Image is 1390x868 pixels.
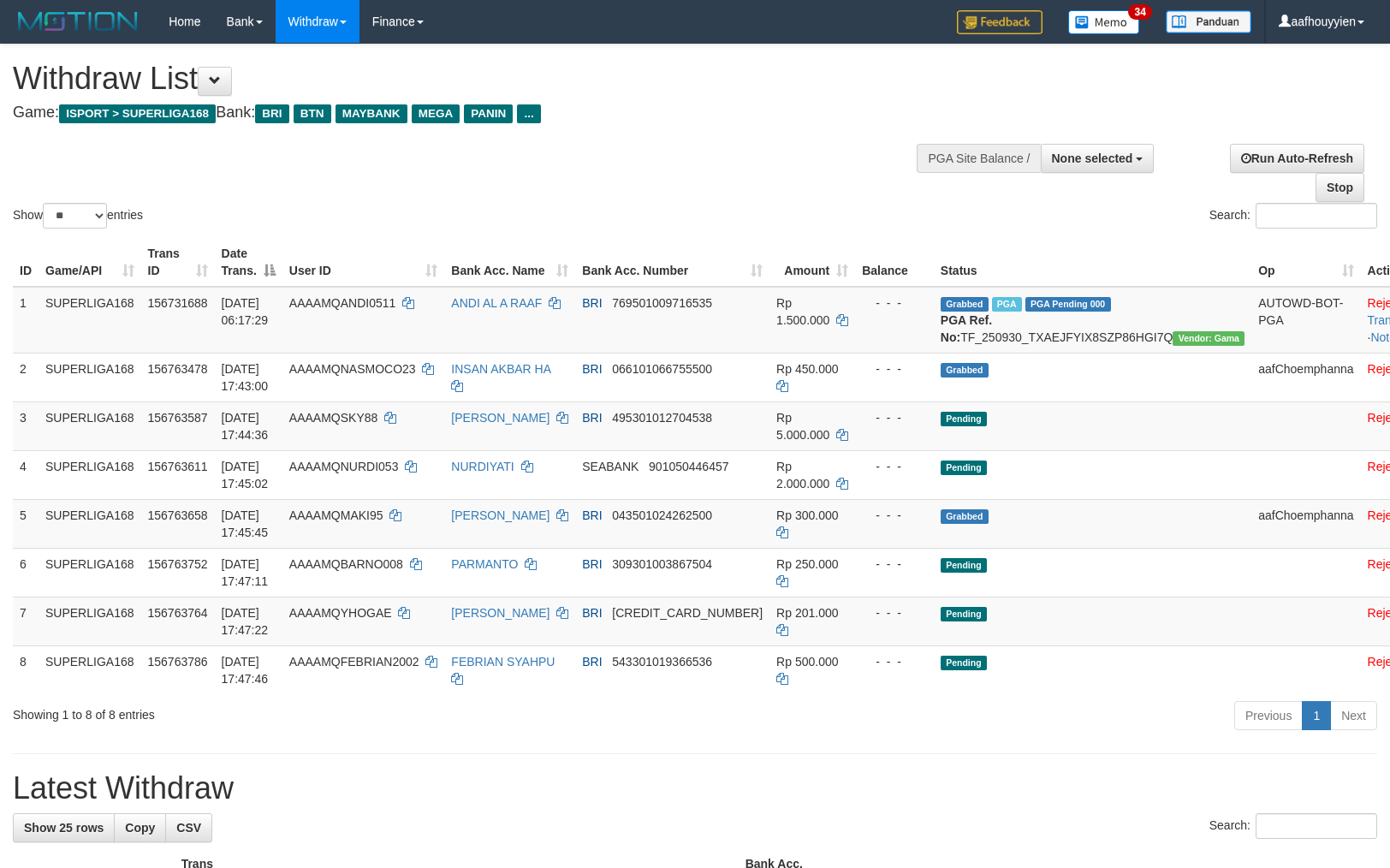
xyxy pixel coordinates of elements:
a: Previous [1234,701,1303,730]
a: PARMANTO [451,557,518,571]
td: 2 [13,353,39,401]
th: Date Trans.: activate to sort column descending [215,238,282,287]
span: BTN [294,104,331,123]
a: FEBRIAN SYAHPU [451,655,555,669]
th: Status [934,238,1251,287]
span: Pending [941,412,987,426]
span: Copy 309301003867504 to clipboard [612,557,712,571]
a: [PERSON_NAME] [451,508,549,522]
span: 156763587 [148,411,208,425]
span: [DATE] 17:47:22 [222,606,269,637]
td: 5 [13,499,39,548]
span: 156763752 [148,557,208,571]
label: Show entries [13,203,143,229]
span: Show 25 rows [24,821,104,835]
span: Rp 250.000 [776,557,838,571]
span: PANIN [464,104,513,123]
span: BRI [582,362,602,376]
span: None selected [1052,152,1133,165]
div: - - - [862,556,927,573]
span: BRI [582,411,602,425]
span: 156731688 [148,296,208,310]
span: Copy 769501009716535 to clipboard [612,296,712,310]
div: - - - [862,604,927,621]
span: CSV [176,821,201,835]
td: 6 [13,548,39,597]
span: Rp 1.500.000 [776,296,829,327]
span: Copy [125,821,155,835]
label: Search: [1209,813,1377,839]
span: BRI [582,655,602,669]
td: SUPERLIGA168 [39,450,141,499]
span: MAYBANK [336,104,407,123]
span: BRI [582,606,602,620]
span: [DATE] 17:45:02 [222,460,269,490]
th: ID [13,238,39,287]
span: 156763658 [148,508,208,522]
td: 3 [13,401,39,450]
td: SUPERLIGA168 [39,499,141,548]
span: AAAAMQYHOGAE [289,606,392,620]
span: AAAAMQNURDI053 [289,460,399,473]
span: Grabbed [941,363,989,378]
th: Bank Acc. Name: activate to sort column ascending [444,238,575,287]
select: Showentries [43,203,107,229]
div: - - - [862,294,927,312]
b: PGA Ref. No: [941,313,992,344]
span: 156763786 [148,655,208,669]
span: Pending [941,461,987,475]
th: Op: activate to sort column ascending [1251,238,1360,287]
th: Trans ID: activate to sort column ascending [141,238,215,287]
td: AUTOWD-BOT-PGA [1251,287,1360,354]
span: Vendor URL: https://trx31.1velocity.biz [1173,331,1244,346]
span: AAAAMQNASMOCO23 [289,362,416,376]
span: Grabbed [941,509,989,524]
div: - - - [862,653,927,670]
div: - - - [862,507,927,524]
td: SUPERLIGA168 [39,353,141,401]
span: BRI [255,104,288,123]
span: BRI [582,296,602,310]
span: Copy 495301012704538 to clipboard [612,411,712,425]
img: Button%20Memo.svg [1068,10,1140,34]
span: SEABANK [582,460,639,473]
span: Rp 500.000 [776,655,838,669]
input: Search: [1256,813,1377,839]
span: BRI [582,557,602,571]
h4: Game: Bank: [13,104,910,122]
a: Copy [114,813,166,842]
td: 7 [13,597,39,645]
th: Balance [855,238,934,287]
img: MOTION_logo.png [13,9,143,34]
a: Stop [1316,173,1364,202]
td: aafChoemphanna [1251,353,1360,401]
span: Pending [941,656,987,670]
a: Next [1330,701,1377,730]
h1: Latest Withdraw [13,771,1377,806]
a: Run Auto-Refresh [1230,144,1364,173]
a: [PERSON_NAME] [451,606,549,620]
th: Bank Acc. Number: activate to sort column ascending [575,238,769,287]
td: SUPERLIGA168 [39,645,141,694]
div: Showing 1 to 8 of 8 entries [13,699,567,723]
a: 1 [1302,701,1331,730]
span: [DATE] 17:45:45 [222,508,269,539]
span: Pending [941,607,987,621]
span: ... [517,104,540,123]
span: 156763478 [148,362,208,376]
a: [PERSON_NAME] [451,411,549,425]
span: Copy 673401032670537 to clipboard [612,606,763,620]
span: 156763611 [148,460,208,473]
span: ISPORT > SUPERLIGA168 [59,104,216,123]
span: Rp 5.000.000 [776,411,829,442]
td: SUPERLIGA168 [39,597,141,645]
span: [DATE] 17:47:46 [222,655,269,686]
td: 1 [13,287,39,354]
span: Rp 2.000.000 [776,460,829,490]
div: PGA Site Balance / [917,144,1040,173]
div: - - - [862,360,927,378]
span: Copy 543301019366536 to clipboard [612,655,712,669]
span: [DATE] 17:44:36 [222,411,269,442]
span: Copy 043501024262500 to clipboard [612,508,712,522]
div: - - - [862,458,927,475]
